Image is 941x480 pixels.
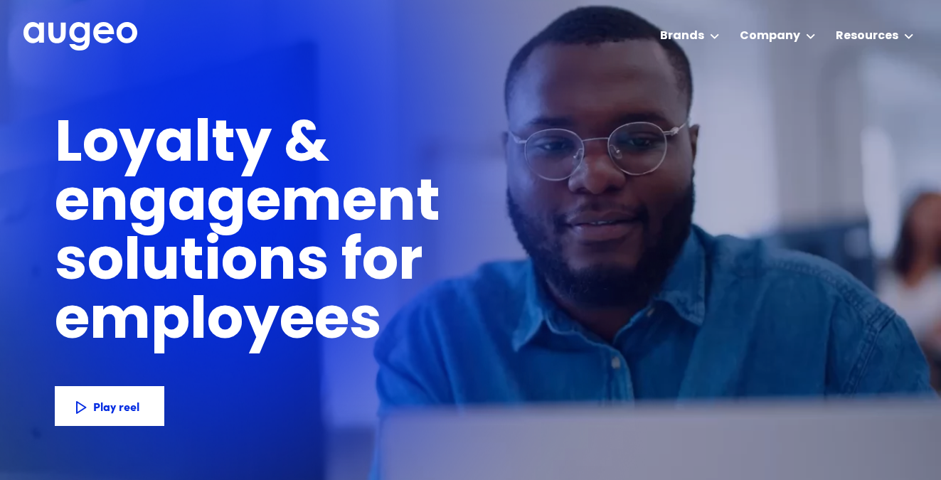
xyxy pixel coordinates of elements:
div: Company [740,28,800,45]
a: home [23,22,137,52]
div: Resources [836,28,898,45]
img: Augeo's full logo in white. [23,22,137,51]
h1: employees [55,294,407,353]
div: Brands [660,28,704,45]
a: Play reel [55,386,164,426]
h1: Loyalty & engagement solutions for [55,117,669,294]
